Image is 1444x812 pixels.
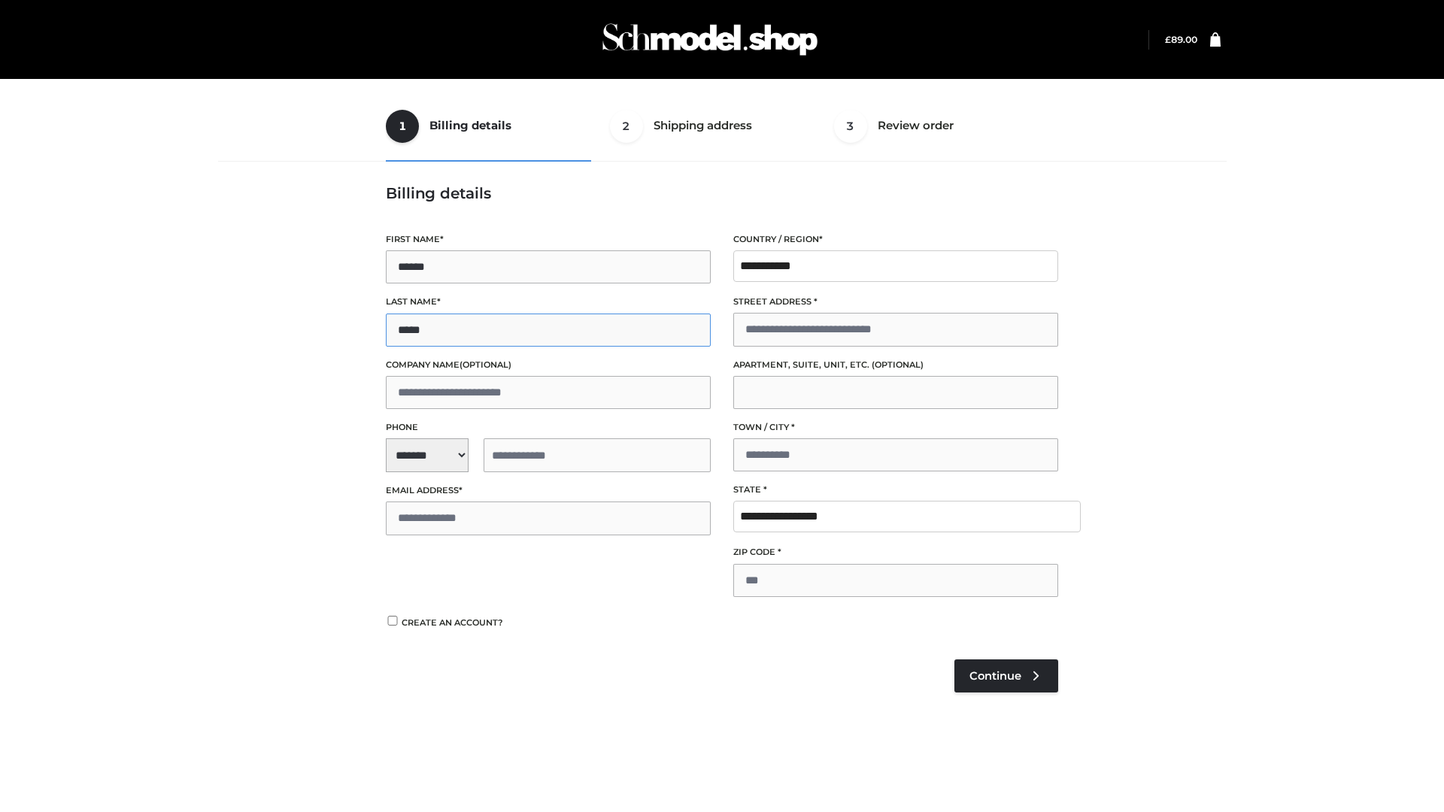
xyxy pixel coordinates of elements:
label: ZIP Code [733,545,1058,559]
label: Email address [386,483,711,498]
span: Create an account? [402,617,503,628]
label: Phone [386,420,711,435]
label: State [733,483,1058,497]
span: (optional) [460,359,511,370]
a: £89.00 [1165,34,1197,45]
h3: Billing details [386,184,1058,202]
label: Town / City [733,420,1058,435]
label: Apartment, suite, unit, etc. [733,358,1058,372]
span: (optional) [872,359,924,370]
bdi: 89.00 [1165,34,1197,45]
label: Last name [386,295,711,309]
img: Schmodel Admin 964 [597,10,823,69]
label: Street address [733,295,1058,309]
label: Country / Region [733,232,1058,247]
label: First name [386,232,711,247]
label: Company name [386,358,711,372]
input: Create an account? [386,616,399,626]
span: Continue [969,669,1021,683]
a: Continue [954,659,1058,692]
span: £ [1165,34,1171,45]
